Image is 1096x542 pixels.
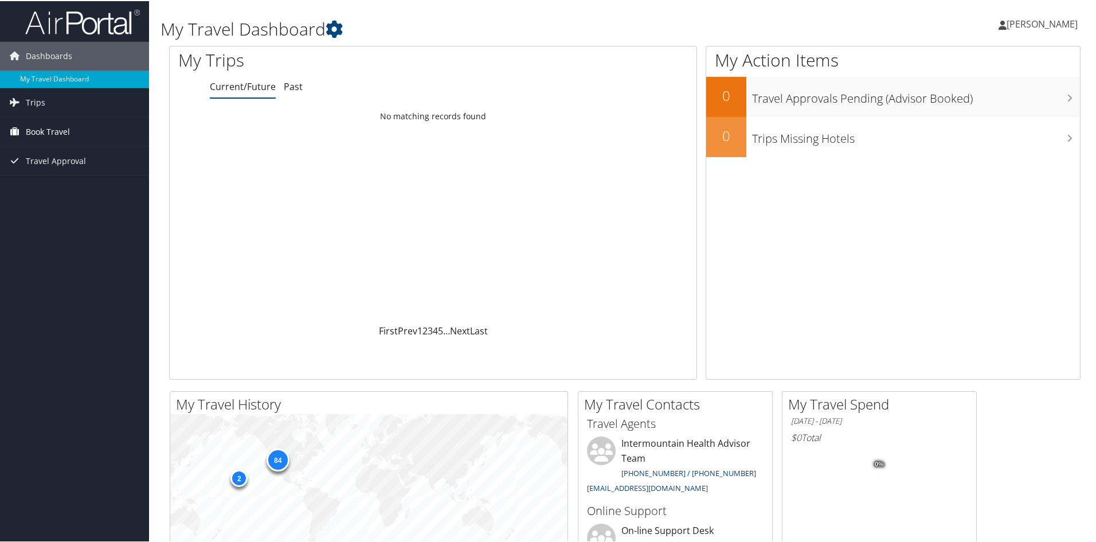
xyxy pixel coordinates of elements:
h6: [DATE] - [DATE] [791,415,968,426]
h1: My Trips [178,47,468,71]
div: 2 [230,469,248,486]
h2: My Travel History [176,393,567,413]
a: Past [284,79,303,92]
a: Last [470,323,488,336]
a: Prev [398,323,417,336]
span: $0 [791,430,801,443]
span: … [443,323,450,336]
li: Intermountain Health Advisor Team [581,435,769,497]
a: [PHONE_NUMBER] / [PHONE_NUMBER] [621,467,756,477]
a: 2 [422,323,428,336]
a: 0Travel Approvals Pending (Advisor Booked) [706,76,1080,116]
a: Current/Future [210,79,276,92]
span: [PERSON_NAME] [1007,17,1078,29]
div: 84 [266,447,289,470]
a: 0Trips Missing Hotels [706,116,1080,156]
img: airportal-logo.png [25,7,140,34]
a: 3 [428,323,433,336]
h2: 0 [706,125,746,145]
tspan: 0% [875,460,884,467]
a: First [379,323,398,336]
a: [EMAIL_ADDRESS][DOMAIN_NAME] [587,482,708,492]
h2: My Travel Contacts [584,393,772,413]
h2: 0 [706,85,746,104]
span: Dashboards [26,41,72,69]
h3: Travel Agents [587,415,764,431]
span: Book Travel [26,116,70,145]
a: [PERSON_NAME] [999,6,1089,40]
h1: My Travel Dashboard [161,16,780,40]
h3: Trips Missing Hotels [752,124,1080,146]
h2: My Travel Spend [788,393,976,413]
a: 5 [438,323,443,336]
h1: My Action Items [706,47,1080,71]
span: Trips [26,87,45,116]
a: Next [450,323,470,336]
h3: Online Support [587,502,764,518]
td: No matching records found [170,105,696,126]
a: 1 [417,323,422,336]
a: 4 [433,323,438,336]
h3: Travel Approvals Pending (Advisor Booked) [752,84,1080,106]
h6: Total [791,430,968,443]
span: Travel Approval [26,146,86,174]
